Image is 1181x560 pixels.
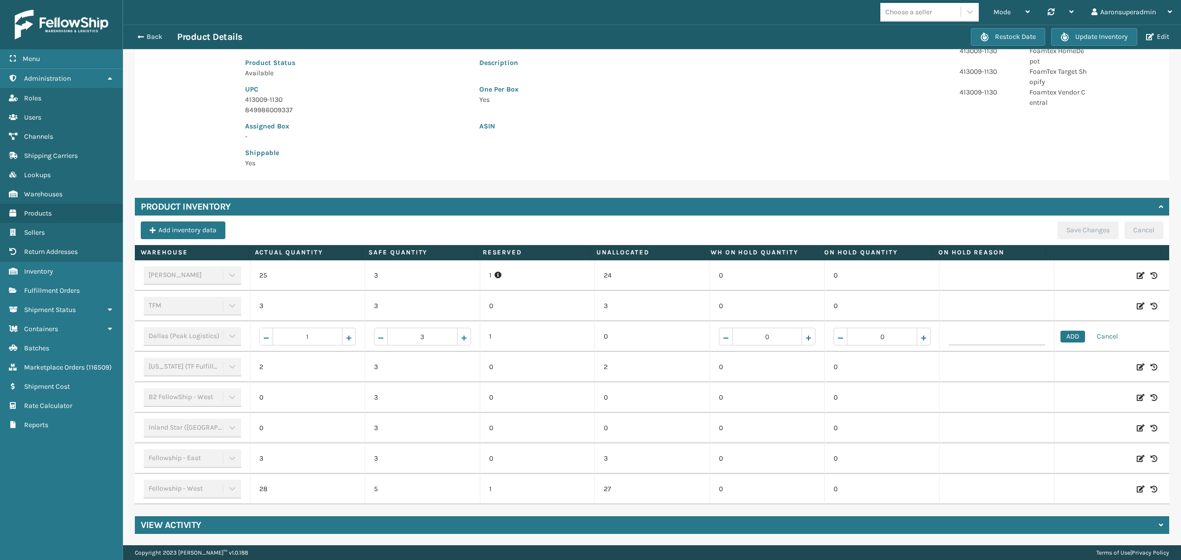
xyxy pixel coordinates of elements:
i: Edit [1137,301,1145,311]
span: Products [24,209,52,218]
td: 3 [365,382,480,413]
td: 2 [250,352,365,382]
p: 849986009337 [245,105,467,115]
p: 1 [489,332,586,342]
button: Update Inventory [1051,28,1137,46]
td: 24 [594,260,710,291]
i: Inventory History [1150,362,1157,372]
p: 413009-1130 [960,46,1018,56]
p: 0 [489,393,586,403]
i: Inventory History [1150,423,1157,433]
td: 3 [594,443,710,474]
span: Decrease value [719,328,767,345]
span: Menu [23,55,40,63]
p: Shippable [245,148,467,158]
i: Inventory History [1150,393,1157,403]
span: Containers [24,325,58,333]
td: 0 [824,291,939,321]
p: 413009-1130 [245,94,467,105]
td: 0 [710,474,825,504]
p: ASIN [479,121,936,131]
label: Actual Quantity [255,248,357,257]
td: 2 [594,352,710,382]
button: Back [132,32,177,41]
td: 0 [594,321,710,352]
span: Shipment Cost [24,382,70,391]
span: Rate Calculator [24,402,72,410]
p: 1 [489,271,586,280]
span: ( 116509 ) [86,363,112,372]
td: 5 [365,474,480,504]
span: Batches [24,344,49,352]
td: 3 [594,291,710,321]
i: Inventory History [1150,454,1157,464]
td: 0 [710,352,825,382]
p: Foamtex Vendor Central [1029,87,1088,108]
h3: Product Details [177,31,243,43]
td: 3 [365,352,480,382]
i: Edit [1137,362,1145,372]
i: Edit [1137,484,1145,494]
td: 27 [594,474,710,504]
span: Fulfillment Orders [24,286,80,295]
span: Decrease value [260,328,308,345]
span: Sellers [24,228,45,237]
span: Inventory [24,267,53,276]
td: 3 [365,443,480,474]
td: 0 [710,260,825,291]
td: 3 [250,291,365,321]
td: 0 [594,382,710,413]
button: Edit [1143,32,1172,41]
i: Inventory History [1150,271,1157,280]
td: 0 [824,474,939,504]
td: 0 [594,413,710,443]
td: 0 [824,352,939,382]
button: Save Changes [1057,221,1119,239]
span: Channels [24,132,53,141]
span: Mode [994,8,1011,16]
p: Description [479,58,936,68]
p: One Per Box [479,84,936,94]
button: Cancel [1124,221,1163,239]
p: Copyright 2023 [PERSON_NAME]™ v 1.0.188 [135,545,248,560]
i: Edit [1137,271,1145,280]
td: 3 [250,443,365,474]
label: Safe Quantity [369,248,470,257]
p: Assigned Box [245,121,467,131]
span: Roles [24,94,41,102]
span: Lookups [24,171,51,179]
p: 0 [489,362,586,372]
img: logo [15,10,108,39]
h4: Product Inventory [141,201,231,213]
td: 0 [250,413,365,443]
span: Marketplace Orders [24,363,85,372]
span: Decrease value [834,328,882,345]
span: Return Addresses [24,248,78,256]
i: Edit [1137,454,1145,464]
button: ADD [1060,331,1085,342]
td: 0 [710,291,825,321]
label: Unallocated [596,248,698,257]
h4: View Activity [141,519,201,531]
label: Reserved [483,248,585,257]
p: Yes [479,94,936,105]
td: 28 [250,474,365,504]
p: Foamtex HomeDepot [1029,46,1088,66]
p: FoamTex Target Shopify [1029,66,1088,87]
a: Terms of Use [1096,549,1130,556]
p: Yes [245,158,467,168]
p: 413009-1130 [960,66,1018,77]
td: 0 [710,413,825,443]
td: 0 [710,382,825,413]
p: 413009-1130 [960,87,1018,97]
td: 0 [710,443,825,474]
p: 0 [489,301,586,311]
span: Warehouses [24,190,62,198]
span: Reports [24,421,48,429]
p: - [245,131,467,142]
td: 3 [365,291,480,321]
label: WH On hold quantity [711,248,812,257]
button: Add inventory data [141,221,225,239]
td: 25 [250,260,365,291]
i: Inventory History [1150,301,1157,311]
